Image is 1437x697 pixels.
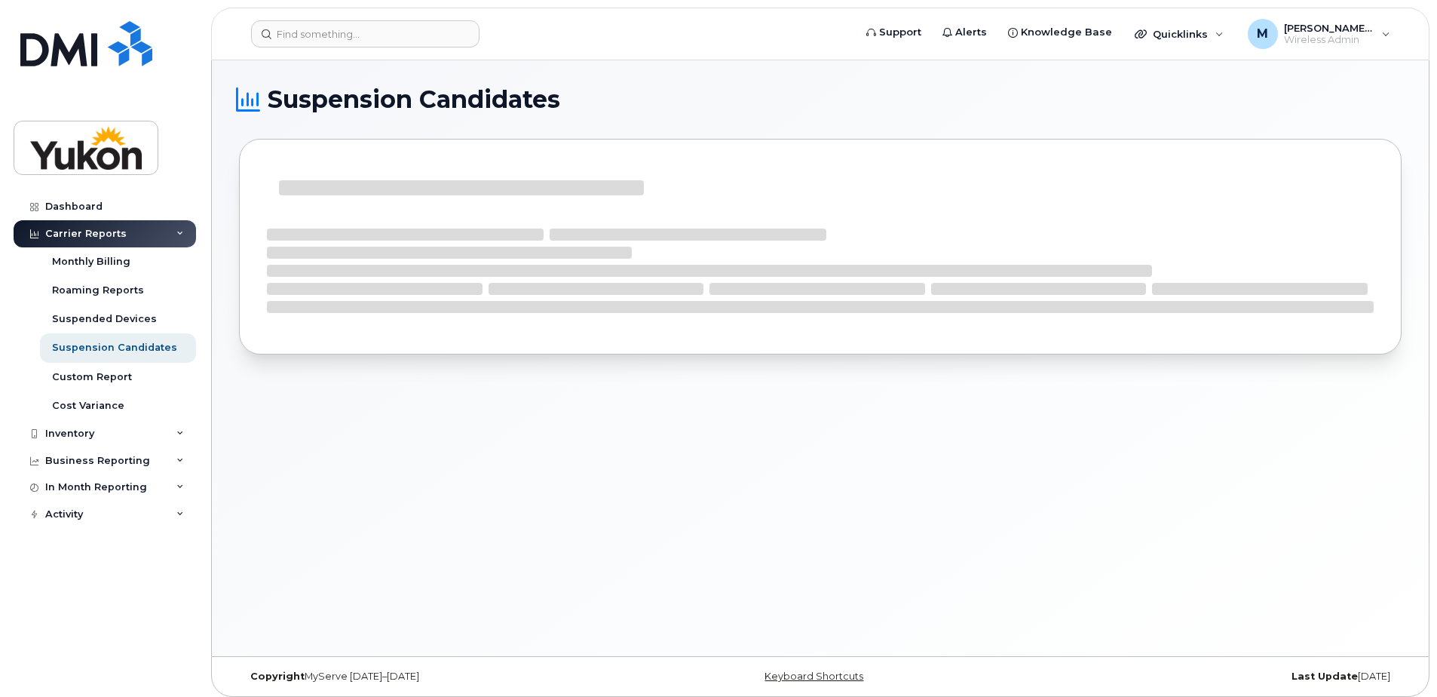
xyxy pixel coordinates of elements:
[268,88,560,111] span: Suspension Candidates
[250,671,305,682] strong: Copyright
[1291,671,1358,682] strong: Last Update
[1014,671,1402,683] div: [DATE]
[239,671,627,683] div: MyServe [DATE]–[DATE]
[764,671,863,682] a: Keyboard Shortcuts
